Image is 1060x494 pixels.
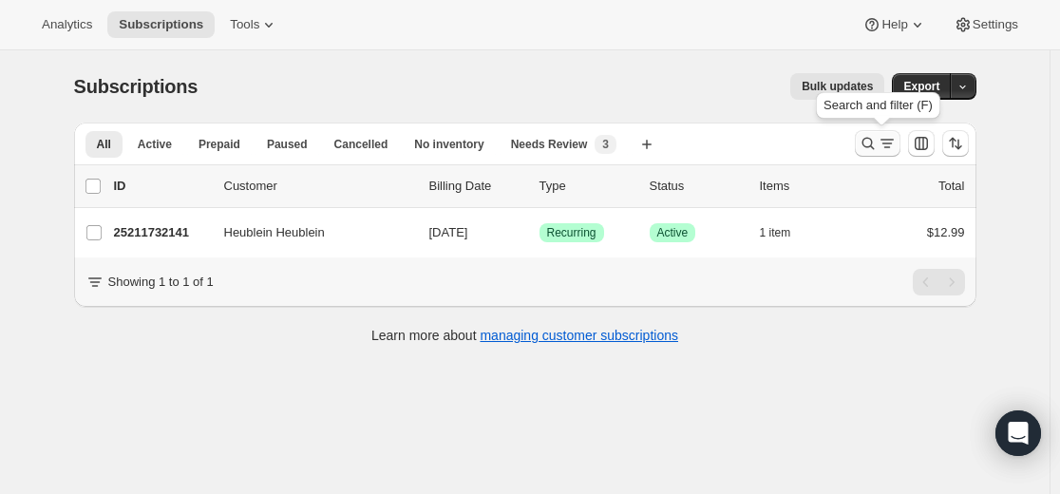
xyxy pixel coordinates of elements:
[108,273,214,292] p: Showing 1 to 1 of 1
[30,11,104,38] button: Analytics
[942,11,1030,38] button: Settings
[913,269,965,295] nav: Pagination
[927,225,965,239] span: $12.99
[114,219,965,246] div: 25211732141Heublein Heublein[DATE]SuccessRecurringSuccessActive1 item$12.99
[74,76,199,97] span: Subscriptions
[903,79,939,94] span: Export
[42,17,92,32] span: Analytics
[230,17,259,32] span: Tools
[760,219,812,246] button: 1 item
[892,73,951,100] button: Export
[107,11,215,38] button: Subscriptions
[547,225,596,240] span: Recurring
[760,225,791,240] span: 1 item
[213,218,403,248] button: Heublein Heublein
[657,225,689,240] span: Active
[119,17,203,32] span: Subscriptions
[371,326,678,345] p: Learn more about
[429,225,468,239] span: [DATE]
[995,410,1041,456] div: Open Intercom Messenger
[224,223,325,242] span: Heublein Heublein
[938,177,964,196] p: Total
[199,137,240,152] span: Prepaid
[480,328,678,343] a: managing customer subscriptions
[539,177,634,196] div: Type
[414,137,483,152] span: No inventory
[908,130,935,157] button: Customize table column order and visibility
[881,17,907,32] span: Help
[429,177,524,196] p: Billing Date
[334,137,388,152] span: Cancelled
[138,137,172,152] span: Active
[855,130,900,157] button: Search and filter results
[973,17,1018,32] span: Settings
[760,177,855,196] div: Items
[511,137,588,152] span: Needs Review
[114,177,965,196] div: IDCustomerBilling DateTypeStatusItemsTotal
[632,131,662,158] button: Create new view
[224,177,414,196] p: Customer
[802,79,873,94] span: Bulk updates
[602,137,609,152] span: 3
[114,177,209,196] p: ID
[267,137,308,152] span: Paused
[942,130,969,157] button: Sort the results
[218,11,290,38] button: Tools
[650,177,745,196] p: Status
[851,11,937,38] button: Help
[790,73,884,100] button: Bulk updates
[97,137,111,152] span: All
[114,223,209,242] p: 25211732141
